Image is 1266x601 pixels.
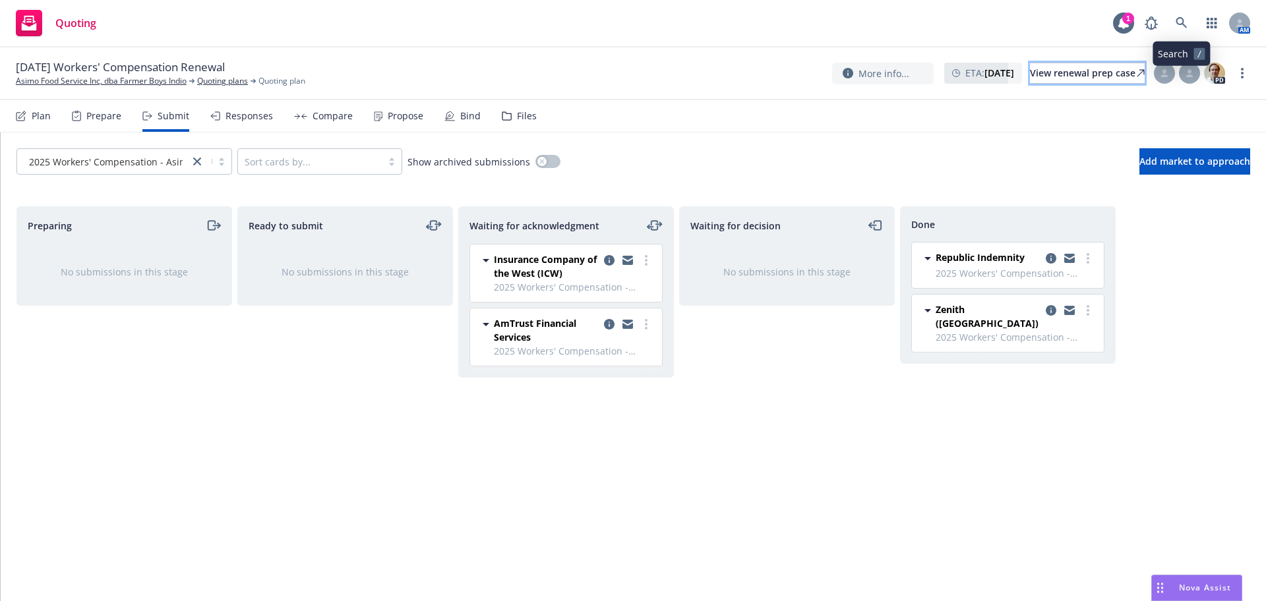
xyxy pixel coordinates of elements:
[647,217,663,233] a: moveLeftRight
[1030,63,1145,83] div: View renewal prep case
[620,252,636,268] a: copy logging email
[1199,10,1225,36] a: Switch app
[1043,250,1059,266] a: copy logging email
[189,154,205,169] a: close
[936,330,1096,344] span: 2025 Workers' Compensation - Asimo Food Service Inc.
[601,252,617,268] a: copy logging email
[249,219,323,233] span: Ready to submit
[158,111,189,121] div: Submit
[1062,302,1077,318] a: copy logging email
[469,219,599,233] span: Waiting for acknowledgment
[494,316,599,344] span: AmTrust Financial Services
[460,111,481,121] div: Bind
[29,155,227,169] span: 2025 Workers' Compensation - Asimo Food ...
[868,217,884,233] a: moveLeft
[1043,302,1059,318] a: copy logging email
[407,155,530,169] span: Show archived submissions
[494,280,654,294] span: 2025 Workers' Compensation - Asimo Food Service Inc.
[859,67,909,80] span: More info...
[620,316,636,332] a: copy logging email
[1080,250,1096,266] a: more
[1080,302,1096,318] a: more
[1152,575,1168,600] div: Drag to move
[1204,63,1225,84] img: photo
[936,302,1040,330] span: Zenith ([GEOGRAPHIC_DATA])
[517,111,537,121] div: Files
[24,155,183,169] span: 2025 Workers' Compensation - Asimo Food ...
[259,265,431,279] div: No submissions in this stage
[832,63,934,84] button: More info...
[1122,13,1134,24] div: 1
[426,217,442,233] a: moveLeftRight
[1139,155,1250,167] span: Add market to approach
[1179,582,1231,593] span: Nova Assist
[28,219,72,233] span: Preparing
[86,111,121,121] div: Prepare
[226,111,273,121] div: Responses
[11,5,102,42] a: Quoting
[1138,10,1164,36] a: Report a Bug
[16,59,225,75] span: [DATE] Workers' Compensation Renewal
[388,111,423,121] div: Propose
[638,316,654,332] a: more
[936,266,1096,280] span: 2025 Workers' Compensation - Asimo Food Service Inc.
[16,75,187,87] a: Asimo Food Service Inc, dba Farmer Boys Indio
[32,111,51,121] div: Plan
[1234,65,1250,81] a: more
[1139,148,1250,175] button: Add market to approach
[197,75,248,87] a: Quoting plans
[38,265,210,279] div: No submissions in this stage
[1062,250,1077,266] a: copy logging email
[494,344,654,358] span: 2025 Workers' Compensation - Asimo Food Service Inc.
[984,67,1014,79] strong: [DATE]
[965,66,1014,80] span: ETA :
[1168,10,1195,36] a: Search
[911,217,935,231] span: Done
[494,252,599,280] span: Insurance Company of the West (ICW)
[258,75,305,87] span: Quoting plan
[205,217,221,233] a: moveRight
[55,18,96,28] span: Quoting
[313,111,353,121] div: Compare
[701,265,873,279] div: No submissions in this stage
[638,252,654,268] a: more
[1030,63,1145,84] a: View renewal prep case
[1151,575,1242,601] button: Nova Assist
[936,250,1025,264] span: Republic Indemnity
[690,219,781,233] span: Waiting for decision
[601,316,617,332] a: copy logging email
